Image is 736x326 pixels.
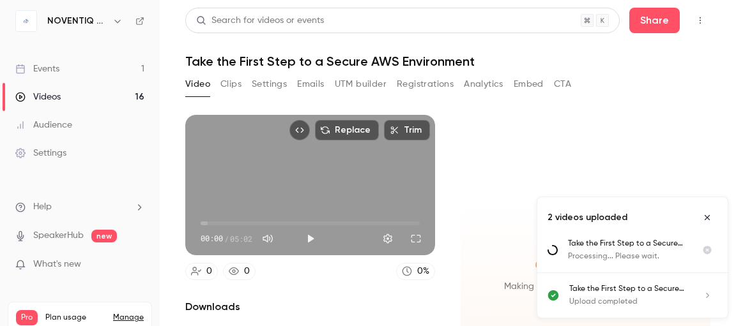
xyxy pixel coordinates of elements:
div: 0 [206,265,212,278]
button: Play [298,226,323,251]
a: SpeakerHub [33,229,84,242]
button: Embed [514,74,544,94]
a: Manage [113,313,144,323]
h6: NOVENTIQ webinars - Global expertise, local outcomes [47,15,107,27]
p: 2 videos uploaded [548,211,627,224]
button: Full screen [403,226,429,251]
span: Pro [16,310,38,325]
span: Help [33,200,52,214]
span: Plan usage [45,313,105,323]
button: Registrations [397,74,454,94]
li: help-dropdown-opener [15,200,144,214]
p: Take the First Step to a Secure AWS Environment [569,283,687,295]
div: Events [15,63,59,75]
div: Search for videos or events [196,14,324,27]
ul: Uploads list [537,238,728,318]
div: Videos [15,91,61,103]
span: 05:02 [230,233,252,244]
span: Check back later [535,256,637,274]
a: 0% [396,263,435,280]
p: Take the First Step to a Secure AWS Environment [568,238,687,249]
a: 0 [223,263,256,280]
div: 0 [244,265,250,278]
p: Upload completed [569,296,687,307]
button: Cancel upload [697,240,717,260]
button: Video [185,74,210,94]
span: new [91,230,117,242]
a: 0 [185,263,218,280]
button: CTA [554,74,571,94]
button: Share [629,8,680,33]
img: NOVENTIQ webinars - Global expertise, local outcomes [16,11,36,31]
div: 0 % [417,265,429,278]
p: Processing... Please wait. [568,251,687,262]
button: Trim [384,120,430,140]
button: Mute [255,226,280,251]
button: UTM builder [335,74,387,94]
div: Settings [15,147,66,159]
div: 00:00 [201,233,252,244]
button: Emails [297,74,324,94]
span: / [224,233,229,244]
button: Settings [375,226,401,251]
div: Audience [15,119,72,131]
h2: Downloads [185,299,435,315]
button: Close uploads list [697,207,717,228]
button: Clips [220,74,241,94]
button: Replace [315,120,379,140]
button: Top Bar Actions [690,10,710,31]
span: Making your video ready for Repurpose [PERSON_NAME] [471,279,700,309]
button: Settings [252,74,287,94]
button: Embed video [289,120,310,140]
button: Analytics [464,74,503,94]
span: 00:00 [201,233,223,244]
a: Take the First Step to a Secure AWS EnvironmentUpload completed [569,283,717,307]
span: What's new [33,258,81,271]
h1: Take the First Step to a Secure AWS Environment [185,54,710,69]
